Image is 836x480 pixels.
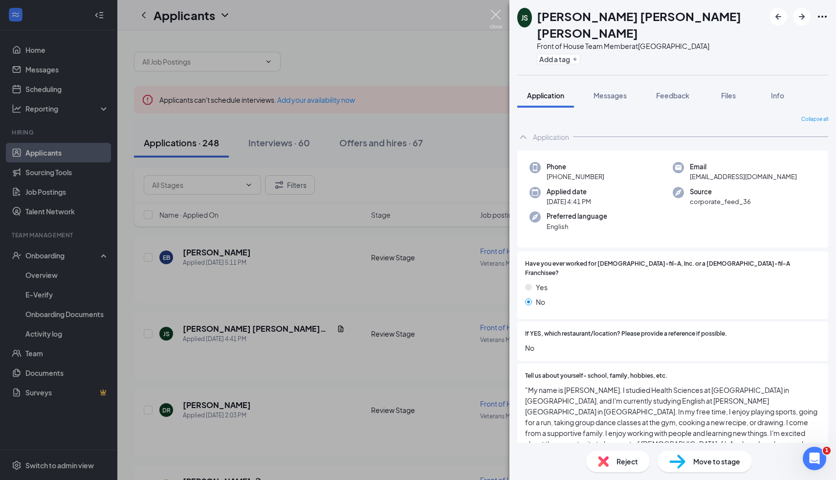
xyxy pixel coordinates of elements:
[536,282,548,293] span: Yes
[525,371,667,381] span: Tell us about yourself- school, family, hobbies, etc.
[547,187,591,197] span: Applied date
[537,54,580,64] button: PlusAdd a tag
[594,91,627,100] span: Messages
[547,172,604,182] span: [PHONE_NUMBER]
[823,447,831,455] span: 1
[690,187,751,197] span: Source
[572,56,578,62] svg: Plus
[801,115,828,123] span: Collapse all
[796,11,808,23] svg: ArrowRight
[616,456,638,467] span: Reject
[772,11,784,23] svg: ArrowLeftNew
[690,162,797,172] span: Email
[521,13,528,23] div: JS
[690,172,797,182] span: [EMAIL_ADDRESS][DOMAIN_NAME]
[793,8,811,25] button: ArrowRight
[771,91,784,100] span: Info
[803,447,826,470] iframe: Intercom live chat
[525,343,820,353] span: No
[547,162,604,172] span: Phone
[656,91,689,100] span: Feedback
[537,41,765,51] div: Front of House Team Member at [GEOGRAPHIC_DATA]
[537,8,765,41] h1: [PERSON_NAME] [PERSON_NAME] [PERSON_NAME]
[547,211,607,221] span: Preferred language
[533,132,569,142] div: Application
[525,385,820,460] span: "My name is [PERSON_NAME]. I studied Health Sciences at [GEOGRAPHIC_DATA] in [GEOGRAPHIC_DATA], a...
[536,297,545,307] span: No
[517,131,529,143] svg: ChevronUp
[547,222,607,231] span: English
[527,91,564,100] span: Application
[816,11,828,23] svg: Ellipses
[547,197,591,206] span: [DATE] 4:41 PM
[721,91,736,100] span: Files
[525,259,820,278] span: Have you ever worked for [DEMOGRAPHIC_DATA]-fil-A, Inc. or a [DEMOGRAPHIC_DATA]-fil-A Franchisee?
[690,197,751,206] span: corporate_feed_36
[693,456,740,467] span: Move to stage
[525,329,727,339] span: If YES, which restaurant/location? Please provide a reference if possible.
[770,8,787,25] button: ArrowLeftNew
